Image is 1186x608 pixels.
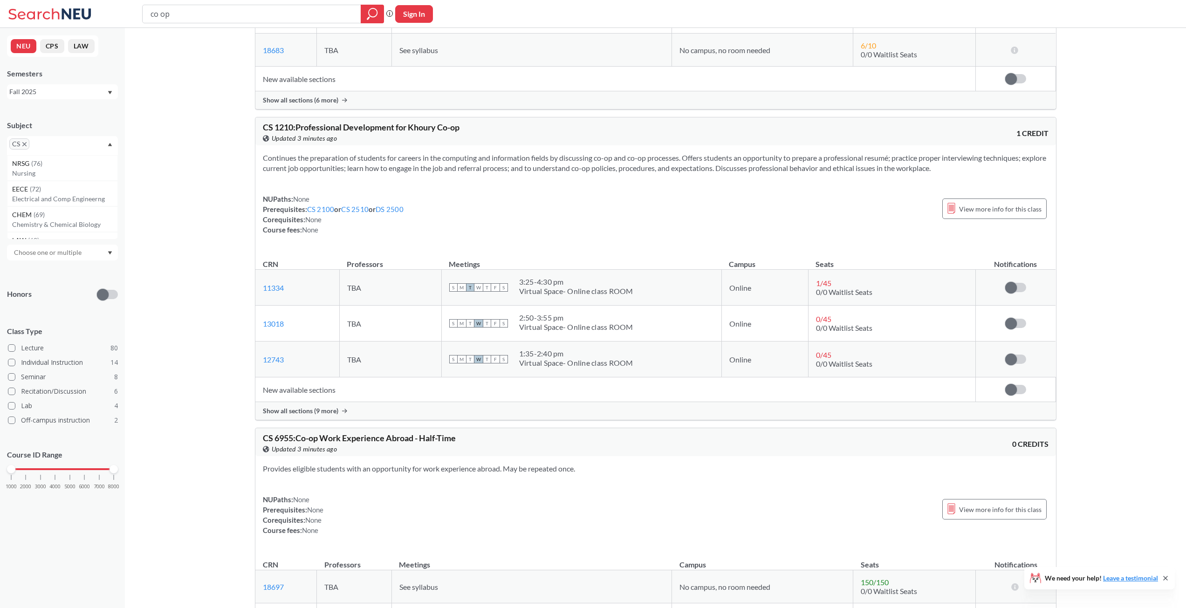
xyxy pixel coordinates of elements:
span: 0 CREDITS [1012,439,1049,449]
span: CS 1210 : Professional Development for Khoury Co-op [263,122,459,132]
td: Online [721,306,808,342]
span: 2000 [20,484,31,489]
td: Online [721,342,808,377]
span: 6 / 10 [861,41,876,50]
th: Notifications [975,250,1056,270]
span: 0/0 Waitlist Seats [816,323,872,332]
td: TBA [339,270,441,306]
td: TBA [339,306,441,342]
a: 18697 [263,582,284,591]
span: CS 6955 : Co-op Work Experience Abroad - Half-Time [263,433,456,443]
span: 0/0 Waitlist Seats [816,359,872,368]
label: Lecture [8,342,118,354]
div: Virtual Space- Online class ROOM [519,358,633,368]
span: 5000 [64,484,75,489]
td: New available sections [255,377,976,402]
span: 0/0 Waitlist Seats [861,587,917,595]
span: ( 69 ) [34,211,45,219]
td: TBA [317,34,391,67]
span: View more info for this class [959,504,1042,515]
td: New available sections [255,67,976,91]
span: EECE [12,184,30,194]
span: None [293,495,310,504]
span: F [491,283,500,292]
span: None [307,506,324,514]
span: 3000 [35,484,46,489]
span: M [458,355,466,363]
th: Notifications [976,550,1056,570]
span: View more info for this class [959,203,1042,215]
th: Campus [672,550,853,570]
button: LAW [68,39,95,53]
div: 3:25 - 4:30 pm [519,277,633,287]
td: No campus, no room needed [672,570,853,603]
div: CSX to remove pillDropdown arrowNRSG(76)NursingEECE(72)Electrical and Comp EngineerngCHEM(69)Chem... [7,136,118,155]
span: 0/0 Waitlist Seats [861,50,917,59]
label: Recitation/Discussion [8,385,118,397]
span: Show all sections (6 more) [263,96,338,104]
span: 14 [110,357,118,368]
span: T [466,355,474,363]
a: CS 2510 [341,205,369,213]
div: 2:50 - 3:55 pm [519,313,633,322]
span: Class Type [7,326,118,336]
div: NUPaths: Prerequisites: Corequisites: Course fees: [263,494,324,535]
span: W [474,283,483,292]
span: Updated 3 minutes ago [272,444,337,454]
span: 0 / 45 [816,314,831,323]
span: 150 / 150 [861,578,889,587]
div: Dropdown arrow [7,245,118,260]
span: M [458,319,466,328]
span: 2 [114,415,118,425]
span: None [305,215,322,224]
div: Show all sections (6 more) [255,91,1056,109]
span: 1 CREDIT [1016,128,1049,138]
button: CPS [40,39,64,53]
span: None [305,516,322,524]
div: NUPaths: Prerequisites: or or Corequisites: Course fees: [263,194,404,235]
span: 1000 [6,484,17,489]
section: Continues the preparation of students for careers in the computing and information fields by disc... [263,153,1049,173]
svg: X to remove pill [22,142,27,146]
span: T [483,283,491,292]
span: S [500,283,508,292]
span: W [474,319,483,328]
span: 0 / 45 [816,350,831,359]
a: 13018 [263,319,284,328]
th: Meetings [391,550,672,570]
span: 4 [114,401,118,411]
th: Meetings [441,250,721,270]
div: Virtual Space- Online class ROOM [519,287,633,296]
span: Updated 3 minutes ago [272,133,337,143]
span: S [449,283,458,292]
button: Sign In [395,5,433,23]
div: Semesters [7,68,118,79]
p: Chemistry & Chemical Biology [12,220,117,229]
span: Show all sections (9 more) [263,407,338,415]
p: Course ID Range [7,450,118,460]
span: S [500,319,508,328]
span: 4000 [49,484,61,489]
a: DS 2500 [376,205,404,213]
svg: Dropdown arrow [108,143,112,146]
span: ( 76 ) [31,159,42,167]
label: Seminar [8,371,118,383]
span: F [491,355,500,363]
span: T [466,319,474,328]
span: T [483,319,491,328]
label: Off-campus instruction [8,414,118,426]
span: ( 72 ) [30,185,41,193]
th: Professors [339,250,441,270]
span: S [449,355,458,363]
svg: Dropdown arrow [108,251,112,255]
span: ( 68 ) [28,236,39,244]
th: Campus [721,250,808,270]
td: TBA [317,570,391,603]
span: 1 / 45 [816,279,831,287]
a: CS 2100 [307,205,335,213]
span: 80 [110,343,118,353]
div: Virtual Space- Online class ROOM [519,322,633,332]
button: NEU [11,39,36,53]
span: See syllabus [399,582,438,591]
div: Fall 2025Dropdown arrow [7,84,118,99]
